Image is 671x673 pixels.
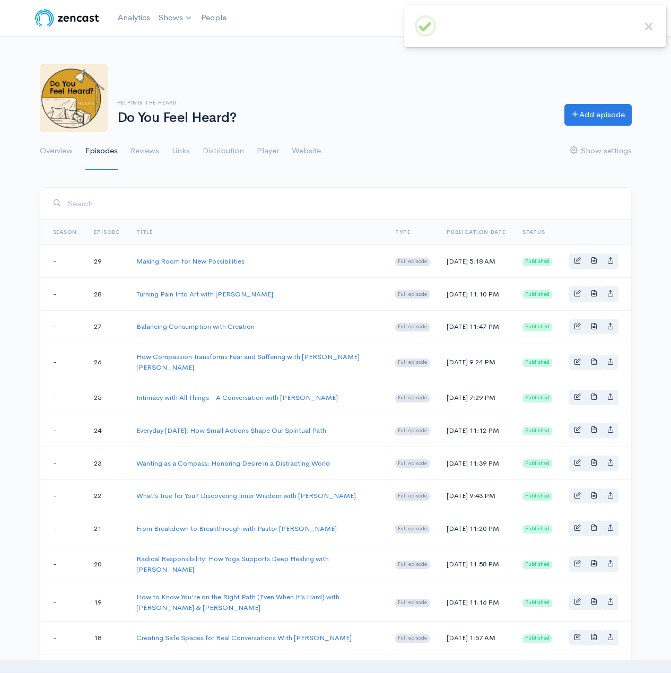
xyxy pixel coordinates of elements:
span: Full episode [395,359,430,367]
a: Season [53,229,77,235]
td: - [40,479,86,512]
a: Title [136,229,153,235]
a: Making Room for New Possibilities [136,257,245,266]
div: Basic example [569,488,618,504]
td: [DATE] 9:43 PM [438,479,514,512]
td: 28 [85,277,128,310]
a: Type [395,229,410,235]
td: [DATE] 5:18 AM [438,245,514,278]
a: Intimacy with All Things - A Conversation with [PERSON_NAME] [136,393,338,402]
a: Everyday [DATE]: How Small Actions Shape Our Spiritual Path [136,426,326,435]
a: Balancing Consumption with Creation [136,322,255,331]
td: - [40,414,86,447]
span: Published [522,459,552,468]
span: Full episode [395,492,430,501]
a: From Breakdown to Breakthrough with Pastor [PERSON_NAME] [136,524,337,533]
span: Published [522,492,552,501]
span: Published [522,599,552,607]
span: Full episode [395,427,430,435]
div: Basic example [569,456,618,471]
td: [DATE] 7:29 PM [438,381,514,414]
td: [DATE] 9:24 PM [438,343,514,381]
span: Published [522,258,552,266]
span: Published [522,394,552,403]
td: 25 [85,381,128,414]
td: - [40,245,86,278]
a: Show settings [570,132,632,170]
td: - [40,583,86,622]
div: Basic example [569,630,618,645]
span: Full episode [395,258,430,266]
td: 24 [85,414,128,447]
a: How to Know You're on the Right Path (Even When It’s Hard) with [PERSON_NAME] & [PERSON_NAME] [136,592,339,612]
a: Turning Pain Into Art with [PERSON_NAME] [136,290,273,299]
a: Wanting as a Compass: Honoring Desire in a Distracting World [136,459,330,468]
td: [DATE] 11:16 PM [438,583,514,622]
span: Published [522,427,552,435]
span: Published [522,634,552,643]
td: - [40,343,86,381]
td: 22 [85,479,128,512]
span: Published [522,323,552,331]
a: How Compassion Transforms Fear and Suffering with [PERSON_NAME] [PERSON_NAME] [136,352,360,372]
td: 19 [85,583,128,622]
td: 26 [85,343,128,381]
div: Basic example [569,521,618,536]
a: Shows [154,6,197,30]
a: Links [172,132,190,170]
a: Player [257,132,279,170]
a: Distribution [203,132,244,170]
span: Published [522,359,552,367]
a: Episodes [85,132,118,170]
button: Close this dialog [642,20,656,33]
a: Radical Responsibility: How Yoga Supports Deep Healing with [PERSON_NAME] [136,554,329,574]
td: - [40,381,86,414]
span: Full episode [395,525,430,534]
td: 21 [85,512,128,545]
td: [DATE] 11:10 PM [438,277,514,310]
td: 29 [85,245,128,278]
img: ZenCast Logo [33,7,101,29]
td: 20 [85,545,128,583]
td: [DATE] 11:12 PM [438,414,514,447]
a: Reviews [130,132,159,170]
div: Basic example [569,556,618,572]
td: [DATE] 11:58 PM [438,545,514,583]
div: Basic example [569,595,618,610]
a: Overview [40,132,73,170]
span: Published [522,525,552,534]
h6: Helping The Heard [117,100,552,106]
a: People [197,6,231,29]
span: Full episode [395,394,430,403]
td: - [40,277,86,310]
div: Basic example [569,254,618,269]
td: [DATE] 1:57 AM [438,622,514,654]
a: Publication date [447,229,506,235]
a: Analytics [114,6,154,29]
td: - [40,545,86,583]
span: Full episode [395,599,430,607]
a: Episode [94,229,119,235]
td: - [40,447,86,479]
span: Full episode [395,459,430,468]
td: - [40,310,86,343]
td: [DATE] 11:47 PM [438,310,514,343]
a: Creating Safe Spaces for Real Conversations With [PERSON_NAME] [136,633,352,642]
div: Basic example [569,286,618,302]
input: Search [67,193,618,214]
span: Full episode [395,290,430,299]
div: Basic example [569,355,618,370]
td: 18 [85,622,128,654]
a: Add episode [564,104,632,126]
td: [DATE] 11:39 PM [438,447,514,479]
h1: Do You Feel Heard? [117,110,552,126]
span: Full episode [395,323,430,331]
div: Basic example [569,390,618,405]
div: Basic example [569,423,618,438]
td: 23 [85,447,128,479]
td: - [40,622,86,654]
span: Published [522,290,552,299]
span: Status [522,229,545,235]
span: Published [522,561,552,569]
td: [DATE] 11:20 PM [438,512,514,545]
